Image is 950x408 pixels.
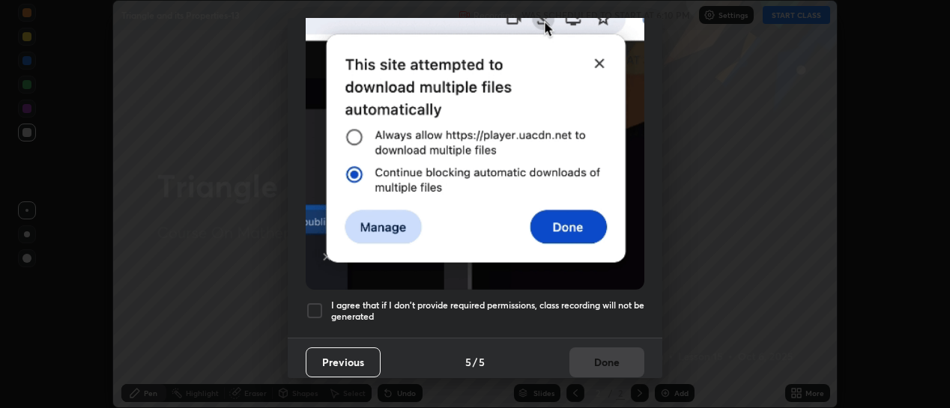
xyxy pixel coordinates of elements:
[473,354,477,370] h4: /
[306,347,381,377] button: Previous
[479,354,485,370] h4: 5
[331,299,644,323] h5: I agree that if I don't provide required permissions, class recording will not be generated
[465,354,471,370] h4: 5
